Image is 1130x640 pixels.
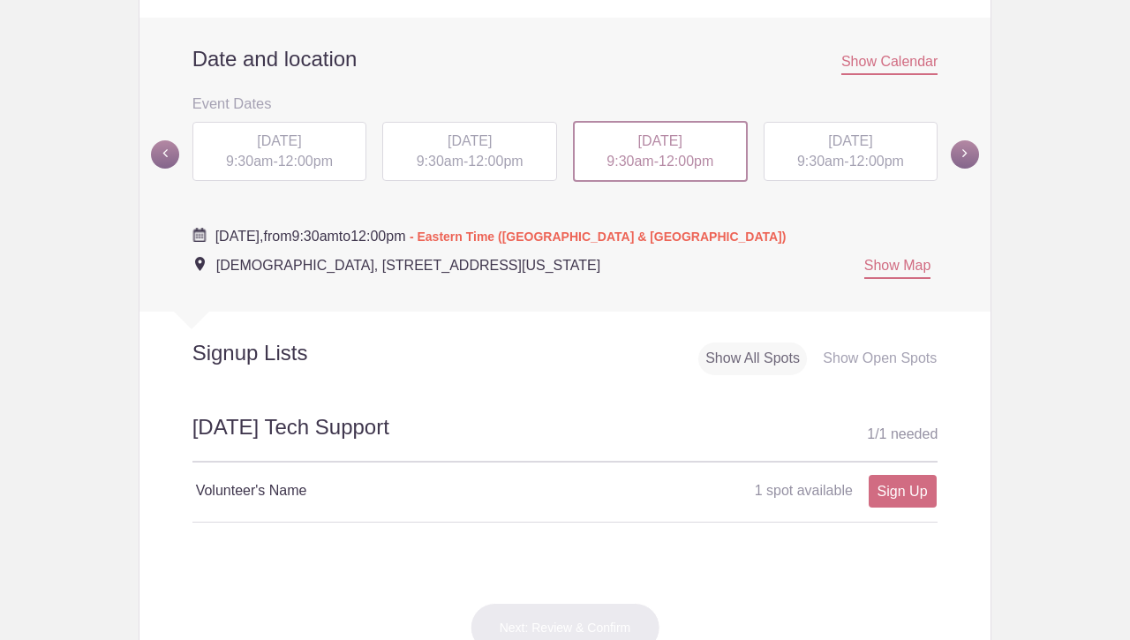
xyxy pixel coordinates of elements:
[410,230,787,244] span: - Eastern Time ([GEOGRAPHIC_DATA] & [GEOGRAPHIC_DATA])
[875,426,878,441] span: /
[797,154,844,169] span: 9:30am
[828,133,872,148] span: [DATE]
[417,154,463,169] span: 9:30am
[698,343,807,375] div: Show All Spots
[215,229,787,244] span: from to
[291,229,338,244] span: 9:30am
[192,121,368,183] button: [DATE] 9:30am-12:00pm
[638,133,682,148] span: [DATE]
[867,421,938,448] div: 1 1 needed
[448,133,492,148] span: [DATE]
[192,412,938,463] h2: [DATE] Tech Support
[192,46,938,72] h2: Date and location
[226,154,273,169] span: 9:30am
[869,475,937,508] a: Sign Up
[468,154,523,169] span: 12:00pm
[381,121,558,183] button: [DATE] 9:30am-12:00pm
[572,120,749,184] button: [DATE] 9:30am-12:00pm
[192,228,207,242] img: Cal purple
[196,480,565,501] h4: Volunteer's Name
[350,229,405,244] span: 12:00pm
[849,154,904,169] span: 12:00pm
[841,54,938,75] span: Show Calendar
[764,122,938,182] div: -
[215,229,264,244] span: [DATE],
[573,121,748,183] div: -
[816,343,944,375] div: Show Open Spots
[382,122,557,182] div: -
[278,154,333,169] span: 12:00pm
[192,122,367,182] div: -
[659,154,713,169] span: 12:00pm
[192,90,938,117] h3: Event Dates
[216,258,600,273] span: [DEMOGRAPHIC_DATA], [STREET_ADDRESS][US_STATE]
[606,154,653,169] span: 9:30am
[864,258,931,279] a: Show Map
[195,257,205,271] img: Event location
[755,483,853,498] span: 1 spot available
[139,340,424,366] h2: Signup Lists
[763,121,939,183] button: [DATE] 9:30am-12:00pm
[257,133,301,148] span: [DATE]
